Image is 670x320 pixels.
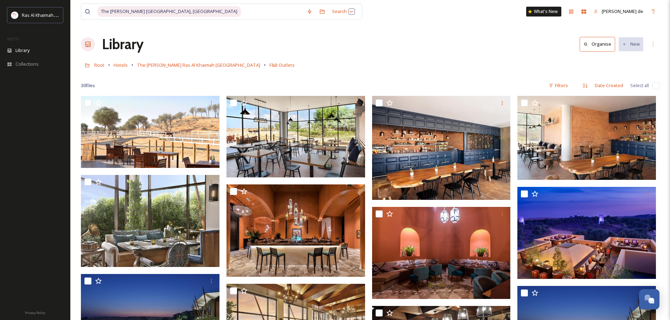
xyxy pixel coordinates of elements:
[269,61,295,69] a: F&B Outlets
[22,12,121,18] span: Ras Al Khaimah Tourism Development Authority
[7,36,19,41] span: MEDIA
[517,96,656,180] img: The Ritz-Carlton Ras Al Khaimah, Al Wadi Desert RCRAK Paddock Cafe Interior .jpg
[328,5,358,18] div: Search
[81,82,95,89] span: 30 file s
[580,37,615,51] button: Organise
[590,5,647,18] a: [PERSON_NAME] de
[25,308,45,316] a: Privacy Policy
[11,12,18,19] img: Logo_RAKTDA_RGB-01.png
[15,61,39,67] span: Collections
[94,61,104,69] a: Root
[372,96,511,200] img: The Ritz-Carlton Ras Al Khaimah, Al Wadi Desert RCRAK Paddock Cafe Interior.jpg
[81,175,219,267] img: The Ritz-Carlton Ras Al Khaimah, Al Wadi Desert.jpg
[94,62,104,68] span: Root
[591,79,627,92] div: Date Created
[545,79,572,92] div: Filters
[639,289,659,309] button: Open Chat
[619,37,643,51] button: New
[114,62,128,68] span: Hotels
[602,8,643,14] span: [PERSON_NAME] de
[269,62,295,68] span: F&B Outlets
[137,62,260,68] span: The [PERSON_NAME] Ras Al Khaimah [GEOGRAPHIC_DATA]
[137,61,260,69] a: The [PERSON_NAME] Ras Al Khaimah [GEOGRAPHIC_DATA]
[97,6,241,17] span: The [PERSON_NAME] [GEOGRAPHIC_DATA], [GEOGRAPHIC_DATA]
[226,184,365,277] img: The Ritz-Carlton Ras Al Khaimah, Al Wadi Desert Moorish.jpg
[630,82,649,89] span: Select all
[580,37,619,51] a: Organise
[517,187,656,279] img: The Ritz-Carlton Ras Al Khaimah, Al Wadi Desert Moon Bar.tif
[526,7,561,17] a: What's New
[114,61,128,69] a: Hotels
[372,207,511,299] img: The Ritz-Carlton Ras Al Khaimah, Al Wadi Desert Moorish.jpg
[15,47,30,54] span: Library
[102,34,143,55] a: Library
[81,96,219,168] img: The Ritz-Carlton Ras Al Khaimah, Al Wadi Desert RCRAK Paddock Cafe Terrace.jpg
[25,311,45,315] span: Privacy Policy
[226,96,365,177] img: The Ritz-Carlton Ras Al Khaimah, Al Wadi Desert RCRAK Paddock Cafe Interior.jpg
